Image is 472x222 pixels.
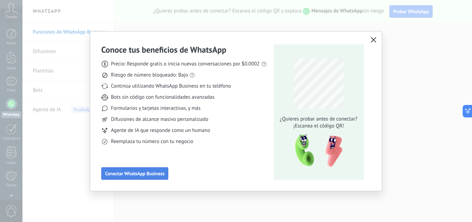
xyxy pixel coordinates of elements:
[289,132,344,169] img: qr-pic-1x.png
[111,138,193,145] span: Reemplaza tu número con tu negocio
[101,167,168,180] button: Conectar WhatsApp Business
[111,61,260,68] span: Precio: Responde gratis o inicia nuevas conversaciones por $0.0002
[111,105,200,112] span: Formularios y tarjetas interactivas, y más
[111,72,188,79] span: Riesgo de número bloqueado: Bajo
[101,44,226,55] h3: Conoce tus beneficios de WhatsApp
[111,127,210,134] span: Agente de IA que responde como un humano
[105,171,164,176] span: Conectar WhatsApp Business
[111,94,215,101] span: Bots sin código con funcionalidades avanzadas
[278,116,359,123] span: ¿Quieres probar antes de conectar?
[111,116,208,123] span: Difusiones de alcance masivo personalizado
[111,83,231,90] span: Continúa utilizando WhatsApp Business en tu teléfono
[278,123,359,130] span: ¡Escanea el código QR!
